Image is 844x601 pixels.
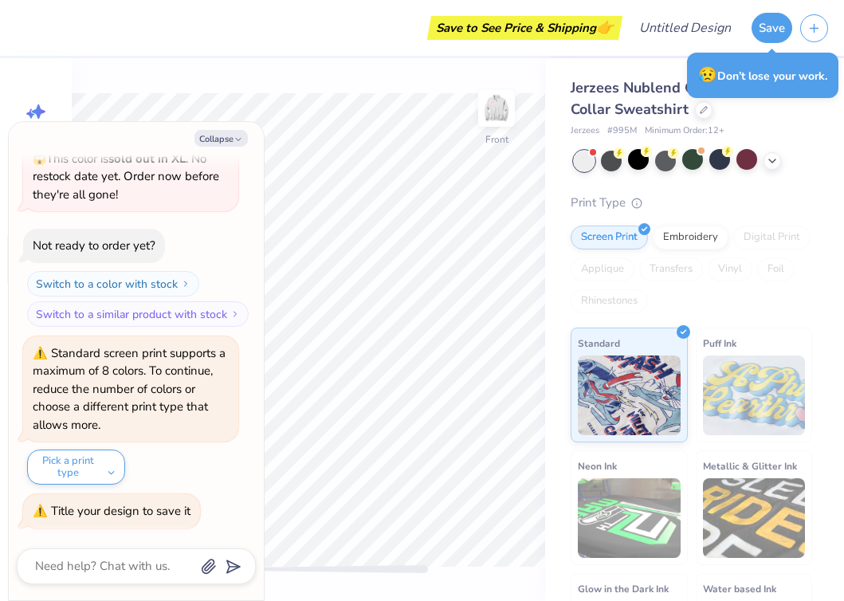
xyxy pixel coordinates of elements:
div: Foil [757,257,795,281]
button: Save [752,13,792,43]
strong: sold out in XL [108,151,186,167]
div: Not ready to order yet? [33,238,155,253]
span: Jerzees [571,124,599,138]
button: Pick a print type [27,450,125,485]
span: Standard [578,335,620,352]
img: Puff Ink [703,355,806,435]
div: Front [485,132,508,147]
div: Applique [571,257,634,281]
div: Embroidery [653,226,728,249]
span: Water based Ink [703,580,776,597]
img: Standard [578,355,681,435]
span: Neon Ink [578,458,617,474]
div: Save to See Price & Shipping [431,16,618,40]
span: Glow in the Dark Ink [578,580,669,597]
div: Standard screen print supports a maximum of 8 colors. To continue, reduce the number of colors or... [33,345,226,433]
input: Untitled Design [626,12,744,44]
div: Screen Print [571,226,648,249]
span: 😥 [698,65,717,85]
div: Rhinestones [571,289,648,313]
span: 👉 [596,18,614,37]
img: Metallic & Glitter Ink [703,478,806,558]
img: Switch to a similar product with stock [230,309,240,319]
span: 😱 [33,151,46,167]
div: Digital Print [733,226,811,249]
div: Vinyl [708,257,752,281]
span: # 995M [607,124,637,138]
button: Collapse [194,130,248,147]
div: Title your design to save it [51,503,190,519]
button: Switch to a color with stock [27,271,199,297]
span: This color is . No restock date yet. Order now before they're all gone! [33,151,219,202]
div: Print Type [571,194,812,212]
span: Metallic & Glitter Ink [703,458,797,474]
span: Puff Ink [703,335,736,352]
img: Front [481,92,512,124]
div: Don’t lose your work. [687,53,838,98]
img: Switch to a color with stock [181,279,190,289]
button: Switch to a similar product with stock [27,301,249,327]
span: Jerzees Nublend Quarter-Zip Cadet Collar Sweatshirt [571,78,809,119]
div: Transfers [639,257,703,281]
span: Minimum Order: 12 + [645,124,724,138]
img: Neon Ink [578,478,681,558]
